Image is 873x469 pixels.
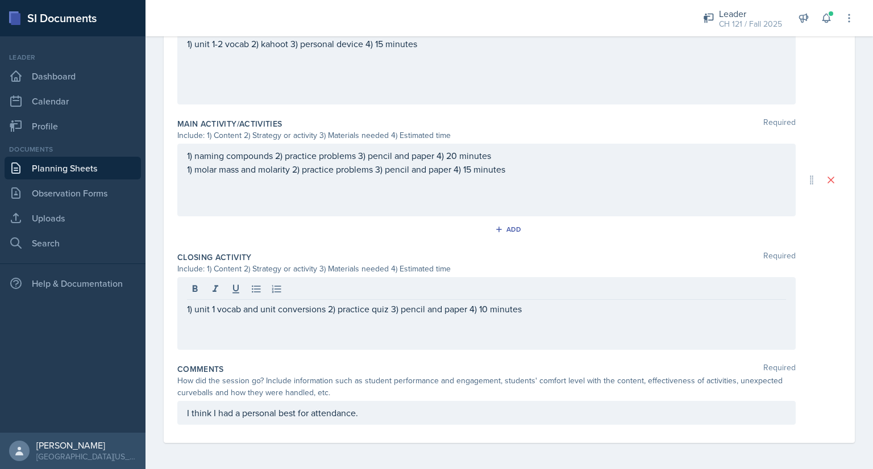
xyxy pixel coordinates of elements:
[5,65,141,87] a: Dashboard
[177,263,796,275] div: Include: 1) Content 2) Strategy or activity 3) Materials needed 4) Estimated time
[187,302,786,316] p: 1) unit 1 vocab and unit conversions 2) practice quiz 3) pencil and paper 4) 10 minutes
[187,162,786,176] p: 1) molar mass and molarity 2) practice problems 3) pencil and paper 4) 15 minutes
[177,129,796,141] div: Include: 1) Content 2) Strategy or activity 3) Materials needed 4) Estimated time
[177,118,282,129] label: Main Activity/Activities
[497,225,522,234] div: Add
[719,18,782,30] div: CH 121 / Fall 2025
[36,451,136,462] div: [GEOGRAPHIC_DATA][US_STATE] in [GEOGRAPHIC_DATA]
[5,182,141,204] a: Observation Forms
[5,52,141,62] div: Leader
[491,221,528,238] button: Add
[5,232,141,254] a: Search
[5,144,141,154] div: Documents
[719,7,782,20] div: Leader
[187,406,786,420] p: I think I had a personal best for attendance.
[763,118,796,129] span: Required
[5,90,141,112] a: Calendar
[177,252,252,263] label: Closing Activity
[763,252,796,263] span: Required
[5,115,141,137] a: Profile
[763,363,796,375] span: Required
[187,37,786,51] p: 1) unit 1-2 vocab 2) kahoot 3) personal device 4) 15 minutes
[177,363,224,375] label: Comments
[5,272,141,295] div: Help & Documentation
[187,149,786,162] p: 1) naming compounds 2) practice problems 3) pencil and paper 4) 20 minutes
[5,157,141,179] a: Planning Sheets
[5,207,141,229] a: Uploads
[177,375,796,399] div: How did the session go? Include information such as student performance and engagement, students'...
[36,439,136,451] div: [PERSON_NAME]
